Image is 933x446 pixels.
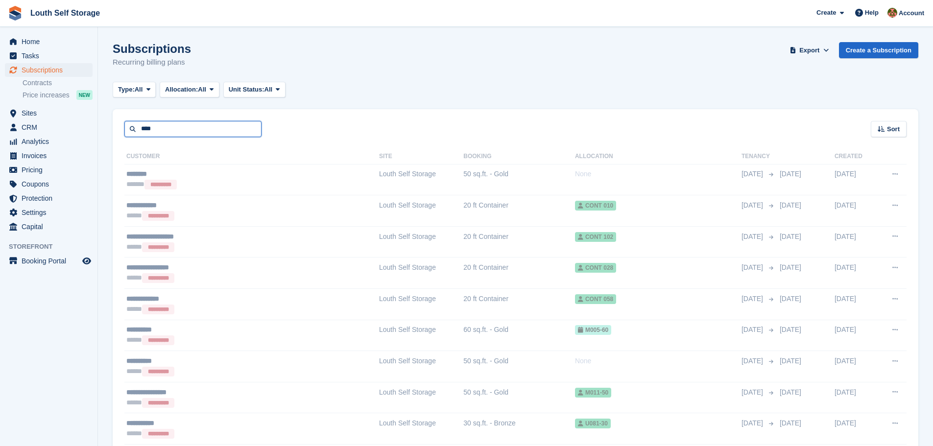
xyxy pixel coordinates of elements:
span: Price increases [23,91,70,100]
span: Create [816,8,836,18]
a: Create a Subscription [839,42,918,58]
a: menu [5,206,93,219]
a: menu [5,63,93,77]
span: Pricing [22,163,80,177]
img: stora-icon-8386f47178a22dfd0bd8f6a31ec36ba5ce8667c1dd55bd0f319d3a0aa187defe.svg [8,6,23,21]
span: Coupons [22,177,80,191]
span: Protection [22,191,80,205]
span: Home [22,35,80,48]
a: menu [5,120,93,134]
a: menu [5,191,93,205]
a: menu [5,163,93,177]
span: Storefront [9,242,97,252]
div: NEW [76,90,93,100]
a: menu [5,106,93,120]
a: Contracts [23,78,93,88]
span: Invoices [22,149,80,163]
span: Subscriptions [22,63,80,77]
span: Booking Portal [22,254,80,268]
p: Recurring billing plans [113,57,191,68]
a: menu [5,177,93,191]
span: Account [899,8,924,18]
a: menu [5,49,93,63]
button: Export [788,42,831,58]
a: Price increases NEW [23,90,93,100]
h1: Subscriptions [113,42,191,55]
span: Export [799,46,819,55]
a: menu [5,149,93,163]
a: menu [5,135,93,148]
span: Help [865,8,879,18]
span: CRM [22,120,80,134]
span: Capital [22,220,80,234]
span: Settings [22,206,80,219]
img: Andy Smith [887,8,897,18]
a: menu [5,254,93,268]
span: Analytics [22,135,80,148]
a: menu [5,220,93,234]
a: Preview store [81,255,93,267]
span: Tasks [22,49,80,63]
a: Louth Self Storage [26,5,104,21]
a: menu [5,35,93,48]
span: Sites [22,106,80,120]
